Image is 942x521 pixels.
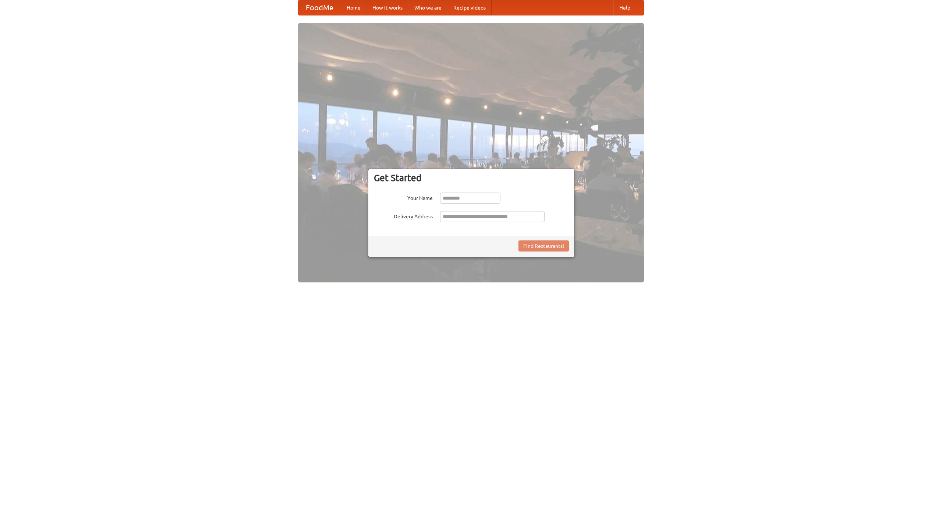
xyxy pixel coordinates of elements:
button: Find Restaurants! [518,240,569,251]
label: Delivery Address [374,211,433,220]
h3: Get Started [374,172,569,183]
label: Your Name [374,193,433,202]
a: FoodMe [298,0,341,15]
a: Help [613,0,636,15]
a: Home [341,0,366,15]
a: Who we are [408,0,447,15]
a: Recipe videos [447,0,492,15]
a: How it works [366,0,408,15]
